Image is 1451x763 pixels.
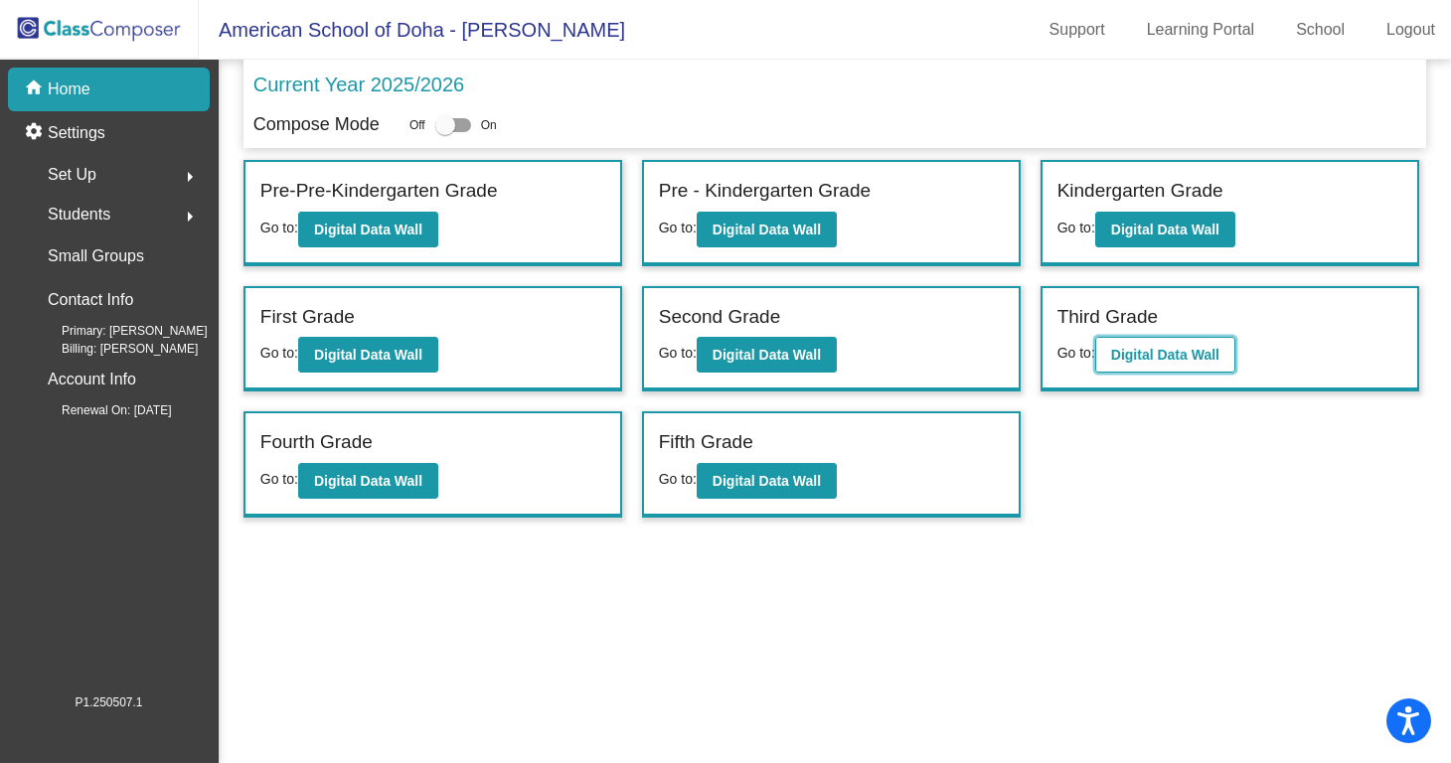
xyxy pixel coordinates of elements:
[48,366,136,393] p: Account Info
[260,303,355,332] label: First Grade
[48,161,96,189] span: Set Up
[48,201,110,229] span: Students
[48,77,90,101] p: Home
[1057,303,1158,332] label: Third Grade
[659,428,753,457] label: Fifth Grade
[1131,14,1271,46] a: Learning Portal
[30,401,171,419] span: Renewal On: [DATE]
[48,121,105,145] p: Settings
[659,471,697,487] span: Go to:
[24,121,48,145] mat-icon: settings
[253,111,380,138] p: Compose Mode
[659,177,871,206] label: Pre - Kindergarten Grade
[314,222,422,237] b: Digital Data Wall
[1280,14,1361,46] a: School
[178,165,202,189] mat-icon: arrow_right
[178,205,202,229] mat-icon: arrow_right
[1034,14,1121,46] a: Support
[314,473,422,489] b: Digital Data Wall
[314,347,422,363] b: Digital Data Wall
[260,471,298,487] span: Go to:
[48,286,133,314] p: Contact Info
[48,242,144,270] p: Small Groups
[1095,337,1235,373] button: Digital Data Wall
[713,473,821,489] b: Digital Data Wall
[24,77,48,101] mat-icon: home
[260,220,298,235] span: Go to:
[1057,345,1095,361] span: Go to:
[298,337,438,373] button: Digital Data Wall
[1057,220,1095,235] span: Go to:
[260,345,298,361] span: Go to:
[697,212,837,247] button: Digital Data Wall
[713,347,821,363] b: Digital Data Wall
[1111,347,1219,363] b: Digital Data Wall
[659,303,781,332] label: Second Grade
[1370,14,1451,46] a: Logout
[713,222,821,237] b: Digital Data Wall
[30,340,198,358] span: Billing: [PERSON_NAME]
[1057,177,1223,206] label: Kindergarten Grade
[260,177,498,206] label: Pre-Pre-Kindergarten Grade
[409,116,425,134] span: Off
[298,463,438,499] button: Digital Data Wall
[1111,222,1219,237] b: Digital Data Wall
[1095,212,1235,247] button: Digital Data Wall
[659,345,697,361] span: Go to:
[30,322,208,340] span: Primary: [PERSON_NAME]
[260,428,373,457] label: Fourth Grade
[659,220,697,235] span: Go to:
[697,337,837,373] button: Digital Data Wall
[481,116,497,134] span: On
[253,70,464,99] p: Current Year 2025/2026
[199,14,625,46] span: American School of Doha - [PERSON_NAME]
[697,463,837,499] button: Digital Data Wall
[298,212,438,247] button: Digital Data Wall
